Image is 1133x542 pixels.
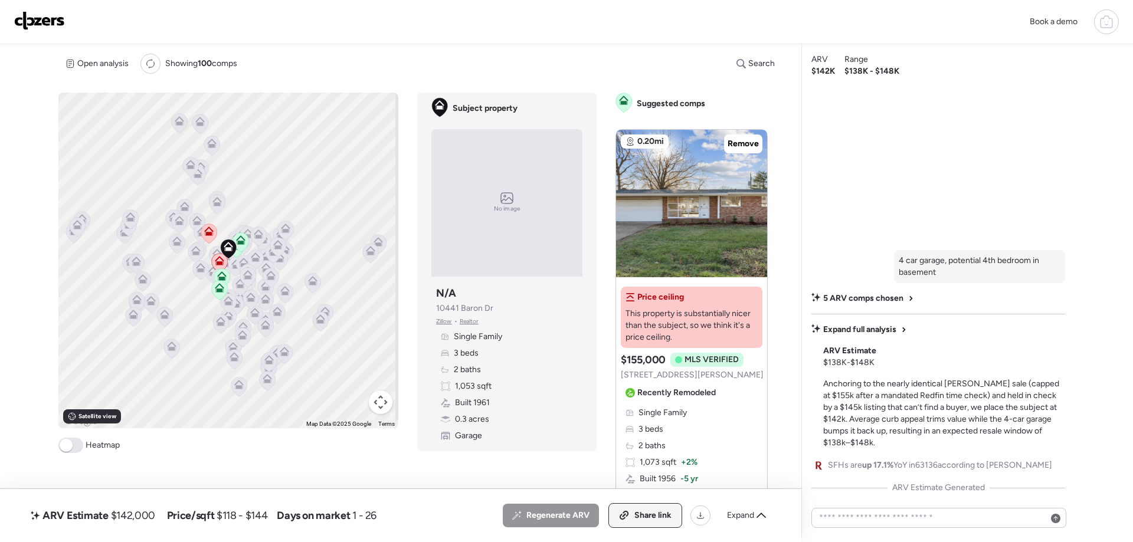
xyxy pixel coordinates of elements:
span: Range [844,54,868,65]
img: Google [61,413,100,428]
span: 5 ARV comps chosen [823,293,903,304]
span: 0.3 acres [455,413,489,425]
span: $118 - $144 [217,508,267,523]
span: -5 yr [680,473,698,485]
span: Showing comps [165,58,237,70]
span: 1,053 sqft [455,380,492,392]
span: Subject property [453,103,518,114]
span: $138K - $148K [823,357,875,369]
span: No image [494,204,520,213]
span: $142K [811,65,835,77]
span: Price/sqft [167,508,214,523]
span: Built 1956 [640,473,676,485]
span: Anchoring to the nearly identical [PERSON_NAME] sale (capped at $155k after a mandated Redfin tim... [823,379,1059,448]
span: Search [748,58,775,70]
span: MLS VERIFIED [685,354,739,366]
span: ARV Estimate [42,508,109,523]
h3: N/A [436,286,456,300]
span: 1,073 sqft [640,456,676,468]
span: ARV [811,54,828,65]
span: 10441 Baron Dr [436,303,493,314]
span: This property is substantially nicer than the subject, so we think it's a price ceiling. [626,308,758,343]
a: Terms [378,421,395,427]
span: Regenerate ARV [526,510,590,521]
span: Share link [634,510,672,521]
span: Expand full analysis [823,324,896,336]
span: ARV Estimate Generated [892,482,985,494]
span: SFHs are YoY in 63136 according to [PERSON_NAME] [828,459,1052,471]
span: Suggested comps [637,98,705,110]
h3: $155,000 [621,353,666,367]
span: 2 baths [638,440,666,452]
p: 4 car garage, potential 4th bedroom in basement [899,255,1060,278]
span: Map Data ©2025 Google [306,421,371,427]
a: Open this area in Google Maps (opens a new window) [61,413,100,428]
span: Heatmap [86,439,120,451]
span: Realtor [460,317,479,326]
span: ARV Estimate [823,345,876,357]
span: Zillow [436,317,452,326]
img: Logo [14,11,65,30]
span: 1 - 26 [352,508,376,523]
span: 3 beds [638,423,663,435]
button: Map camera controls [369,390,392,414]
span: Satellite view [78,412,116,421]
span: $142,000 [111,508,155,523]
span: $138K - $148K [844,65,899,77]
span: 3 beds [454,347,479,359]
span: Garage [455,430,482,442]
span: Price ceiling [637,291,684,303]
span: • [454,317,457,326]
span: Open analysis [77,58,129,70]
span: Days on market [277,508,350,523]
span: 2 baths [454,364,481,376]
span: up 17.1% [862,460,893,470]
span: Single Family [454,331,502,343]
span: Built 1961 [455,397,490,409]
span: Expand [727,510,754,521]
span: + 2% [681,456,698,468]
span: 100 [198,58,212,68]
span: Single Family [638,407,687,419]
span: Recently Remodeled [637,387,716,399]
span: Book a demo [1030,17,1078,27]
span: Remove [728,138,759,150]
span: [STREET_ADDRESS][PERSON_NAME] [621,369,764,381]
span: 0.20mi [637,136,664,147]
